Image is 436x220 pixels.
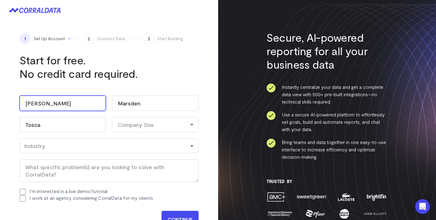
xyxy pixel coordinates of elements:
[20,53,179,80] h1: Start for free. No credit card required.
[266,138,387,161] li: Bring teams and data together in one easy-to-use interface to increase efficiency and optimize de...
[112,96,198,111] input: Last Name
[97,36,125,42] span: Connect Data
[415,199,430,214] div: Open Intercom Messenger
[83,33,94,44] span: 2
[266,179,387,184] h3: Trusted By
[143,33,154,44] span: 3
[266,31,387,71] h3: Secure, AI-powered reporting for all your business data
[112,117,198,132] div: Company Size
[34,36,65,42] span: Set Up Account
[20,33,31,44] span: 1
[20,117,106,132] input: Company Name
[266,83,387,105] li: Instantly centralize your data and get a complete data view with 500+ pre-built integrations—no t...
[24,142,194,149] div: Industry
[20,96,106,111] input: First Name
[29,188,107,194] label: I'm interested in a live demo/tutorial
[266,111,387,133] li: Use a secure AI-powered platform to effortlessly set goals, build and automate reports, and chat ...
[29,195,153,201] label: I work at an agency considering CorralData for my clients
[157,36,183,42] span: Start Building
